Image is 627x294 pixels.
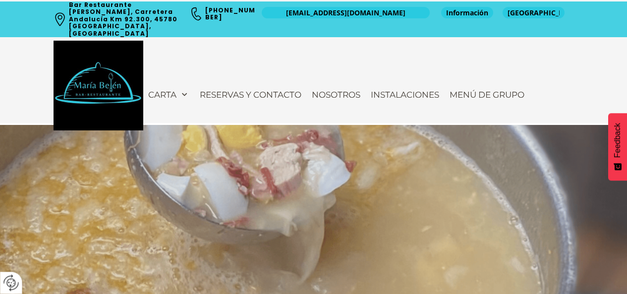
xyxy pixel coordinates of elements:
[54,41,143,130] img: Bar Restaurante María Belén
[143,85,194,105] a: Carta
[262,7,430,18] a: [EMAIL_ADDRESS][DOMAIN_NAME]
[307,85,365,105] a: Nosotros
[450,90,524,100] span: Menú de Grupo
[195,85,306,105] a: Reservas y contacto
[503,7,565,18] a: [GEOGRAPHIC_DATA]
[441,7,493,18] a: Información
[148,90,176,100] span: Carta
[69,0,179,38] a: Bar Restaurante [PERSON_NAME], Carretera Andalucía Km 92.300, 45780 [GEOGRAPHIC_DATA], [GEOGRAPHI...
[608,113,627,180] button: Feedback - Mostrar encuesta
[366,85,444,105] a: Instalaciones
[200,90,301,100] span: Reservas y contacto
[312,90,360,100] span: Nosotros
[371,90,439,100] span: Instalaciones
[286,8,405,18] span: [EMAIL_ADDRESS][DOMAIN_NAME]
[613,123,622,158] span: Feedback
[508,8,560,18] span: [GEOGRAPHIC_DATA]
[205,6,255,21] a: [PHONE_NUMBER]
[445,85,529,105] a: Menú de Grupo
[446,8,488,18] span: Información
